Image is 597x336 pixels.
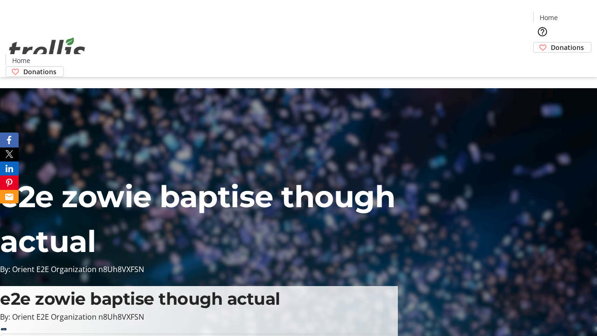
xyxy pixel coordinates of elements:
button: Help [533,22,552,41]
span: Home [540,13,558,22]
span: Donations [23,67,56,77]
img: Orient E2E Organization n8Uh8VXFSN's Logo [6,27,89,74]
span: Donations [551,42,584,52]
a: Donations [533,42,591,53]
button: Cart [533,53,552,71]
a: Home [6,56,36,65]
a: Home [534,13,563,22]
span: Home [12,56,30,65]
a: Donations [6,66,64,77]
